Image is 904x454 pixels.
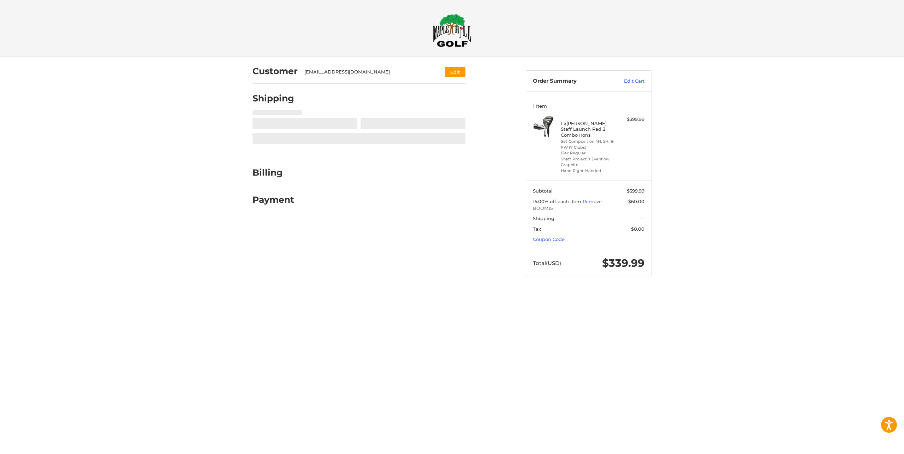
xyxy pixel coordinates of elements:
[533,78,609,85] h3: Order Summary
[609,78,644,85] a: Edit Cart
[641,216,644,221] span: --
[627,188,644,194] span: $399.99
[533,103,644,109] h3: 1 Item
[626,199,644,204] span: -$60.00
[252,194,294,205] h2: Payment
[846,435,904,454] iframe: Google Customer Reviews
[533,236,565,242] a: Coupon Code
[252,66,298,77] h2: Customer
[533,199,583,204] span: 15.00% off each item
[533,226,541,232] span: Tax
[252,93,294,104] h2: Shipping
[617,116,644,123] div: $399.99
[561,120,615,138] h4: 1 x [PERSON_NAME] Staff Launch Pad 2 Combo Irons
[533,188,553,194] span: Subtotal
[533,260,561,266] span: Total (USD)
[445,67,465,77] button: Edit
[602,257,644,270] span: $339.99
[561,150,615,156] li: Flex Regular
[561,138,615,150] li: Set Composition 4H, 5H, 6-PW (7 Clubs)
[631,226,644,232] span: $0.00
[533,205,644,212] span: BOOM15
[561,168,615,174] li: Hand Right-Handed
[252,167,294,178] h2: Billing
[583,199,602,204] a: Remove
[561,156,615,168] li: Shaft Project X Evenflow Graphite
[533,216,554,221] span: Shipping
[433,14,471,47] img: Maple Hill Golf
[304,69,431,76] div: [EMAIL_ADDRESS][DOMAIN_NAME]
